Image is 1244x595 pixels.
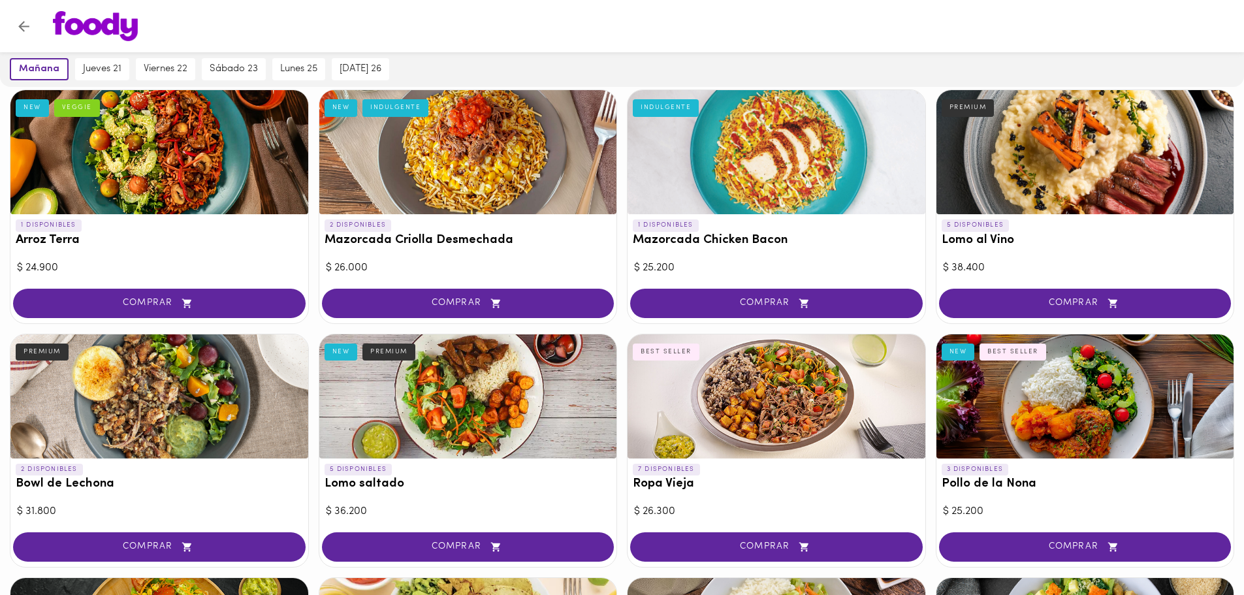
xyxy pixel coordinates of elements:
[16,219,82,231] p: 1 DISPONIBLES
[53,11,138,41] img: logo.png
[955,298,1215,309] span: COMPRAR
[633,344,699,361] div: BEST SELLER
[362,344,415,361] div: PREMIUM
[338,541,598,553] span: COMPRAR
[1168,519,1231,582] iframe: Messagebird Livechat Widget
[17,504,302,519] div: $ 31.800
[13,532,306,562] button: COMPRAR
[633,464,700,475] p: 7 DISPONIBLES
[16,477,303,491] h3: Bowl de Lechona
[325,234,612,248] h3: Mazorcada Criolla Desmechada
[54,99,100,116] div: VEGGIE
[955,541,1215,553] span: COMPRAR
[10,334,308,458] div: Bowl de Lechona
[16,234,303,248] h3: Arroz Terra
[338,298,598,309] span: COMPRAR
[29,298,289,309] span: COMPRAR
[943,504,1228,519] div: $ 25.200
[942,99,995,116] div: PREMIUM
[936,334,1234,458] div: Pollo de la Nona
[326,504,611,519] div: $ 36.200
[939,532,1232,562] button: COMPRAR
[942,344,975,361] div: NEW
[646,541,906,553] span: COMPRAR
[136,58,195,80] button: viernes 22
[326,261,611,276] div: $ 26.000
[980,344,1046,361] div: BEST SELLER
[16,99,49,116] div: NEW
[16,464,83,475] p: 2 DISPONIBLES
[319,90,617,214] div: Mazorcada Criolla Desmechada
[144,63,187,75] span: viernes 22
[210,63,258,75] span: sábado 23
[325,477,612,491] h3: Lomo saltado
[939,289,1232,318] button: COMPRAR
[10,90,308,214] div: Arroz Terra
[942,234,1229,248] h3: Lomo al Vino
[322,532,614,562] button: COMPRAR
[19,63,59,75] span: mañana
[325,219,392,231] p: 2 DISPONIBLES
[633,234,920,248] h3: Mazorcada Chicken Bacon
[325,464,392,475] p: 5 DISPONIBLES
[340,63,381,75] span: [DATE] 26
[630,532,923,562] button: COMPRAR
[319,334,617,458] div: Lomo saltado
[13,289,306,318] button: COMPRAR
[10,58,69,80] button: mañana
[633,219,699,231] p: 1 DISPONIBLES
[936,90,1234,214] div: Lomo al Vino
[633,477,920,491] h3: Ropa Vieja
[634,261,919,276] div: $ 25.200
[75,58,129,80] button: jueves 21
[272,58,325,80] button: lunes 25
[628,90,925,214] div: Mazorcada Chicken Bacon
[646,298,906,309] span: COMPRAR
[16,344,69,361] div: PREMIUM
[634,504,919,519] div: $ 26.300
[202,58,266,80] button: sábado 23
[633,99,699,116] div: INDULGENTE
[332,58,389,80] button: [DATE] 26
[83,63,121,75] span: jueves 21
[322,289,614,318] button: COMPRAR
[17,261,302,276] div: $ 24.900
[325,99,358,116] div: NEW
[29,541,289,553] span: COMPRAR
[325,344,358,361] div: NEW
[942,219,1010,231] p: 5 DISPONIBLES
[362,99,428,116] div: INDULGENTE
[943,261,1228,276] div: $ 38.400
[630,289,923,318] button: COMPRAR
[8,10,40,42] button: Volver
[628,334,925,458] div: Ropa Vieja
[280,63,317,75] span: lunes 25
[942,477,1229,491] h3: Pollo de la Nona
[942,464,1009,475] p: 3 DISPONIBLES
